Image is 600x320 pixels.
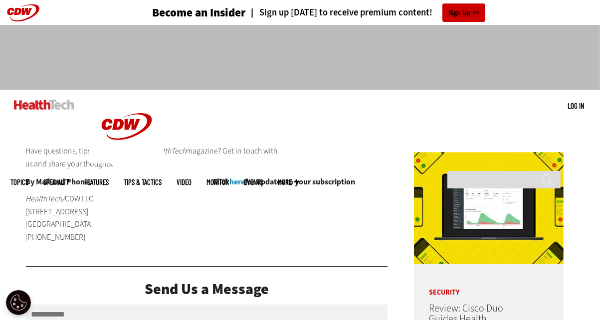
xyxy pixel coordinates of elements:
[246,8,432,17] a: Sign up [DATE] to receive premium content!
[568,101,585,110] a: Log in
[89,156,164,166] a: CDW
[568,101,585,111] div: User menu
[207,178,229,186] a: MonITor
[26,192,149,243] p: CDW LLC [STREET_ADDRESS] [GEOGRAPHIC_DATA] [PHONE_NUMBER]
[115,7,246,18] a: Become an Insider
[85,178,109,186] a: Features
[414,274,519,296] p: Security
[26,193,65,204] em: HealthTech/
[152,7,246,18] h3: Become an Insider
[244,178,263,186] a: Events
[26,282,388,297] div: Send Us a Message
[414,152,564,264] img: Cisco Duo
[278,178,299,186] span: More
[14,100,74,110] img: Home
[177,178,192,186] a: Video
[119,35,482,80] iframe: advertisement
[6,290,31,315] div: Cookie Settings
[6,290,31,315] button: Open Preferences
[89,90,164,163] img: Home
[442,3,485,22] a: Sign Up
[11,178,29,186] span: Topics
[44,178,70,186] span: Specialty
[124,178,162,186] a: Tips & Tactics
